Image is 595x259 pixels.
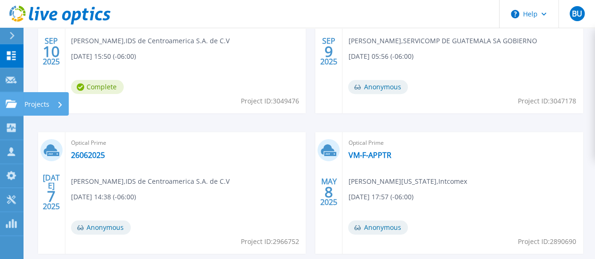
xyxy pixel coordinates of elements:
[518,96,576,106] span: Project ID: 3047178
[43,47,60,55] span: 10
[348,80,408,94] span: Anonymous
[320,34,338,69] div: SEP 2025
[71,176,230,187] span: [PERSON_NAME] , IDS de Centroamerica S.A. de C.V
[348,176,467,187] span: [PERSON_NAME][US_STATE] , Intcomex
[320,175,338,209] div: MAY 2025
[348,192,413,202] span: [DATE] 17:57 (-06:00)
[571,10,582,17] span: BU
[71,36,230,46] span: [PERSON_NAME] , IDS de Centroamerica S.A. de C.V
[42,175,60,209] div: [DATE] 2025
[240,96,299,106] span: Project ID: 3049476
[325,188,333,196] span: 8
[348,36,537,46] span: [PERSON_NAME] , SERVICOMP DE GUATEMALA SA GOBIERNO
[325,47,333,55] span: 9
[348,51,413,62] span: [DATE] 05:56 (-06:00)
[348,220,408,235] span: Anonymous
[42,34,60,69] div: SEP 2025
[240,236,299,247] span: Project ID: 2966752
[71,51,136,62] span: [DATE] 15:50 (-06:00)
[47,192,56,200] span: 7
[518,236,576,247] span: Project ID: 2890690
[348,150,391,160] a: VM-F-APPTR
[71,138,301,148] span: Optical Prime
[24,92,49,117] p: Projects
[71,80,124,94] span: Complete
[71,150,105,160] a: 26062025
[71,192,136,202] span: [DATE] 14:38 (-06:00)
[71,220,131,235] span: Anonymous
[348,138,578,148] span: Optical Prime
